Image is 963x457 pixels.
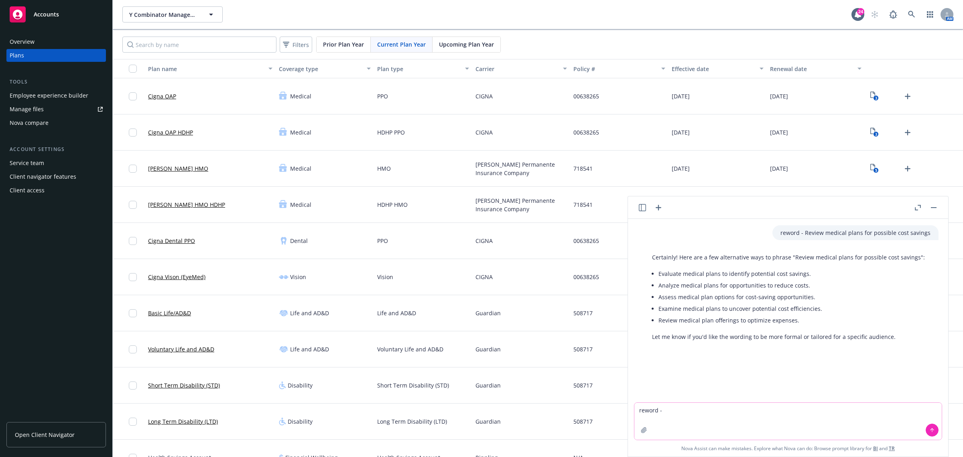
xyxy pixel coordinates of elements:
[658,314,925,326] li: Review medical plan offerings to optimize expenses.
[129,165,137,173] input: Toggle Row Selected
[857,8,864,15] div: 24
[475,196,567,213] span: [PERSON_NAME] Permanente Insurance Company
[475,345,501,353] span: Guardian
[122,37,276,53] input: Search by name
[148,237,195,245] a: Cigna Dental PPO
[129,129,137,137] input: Toggle Row Selected
[475,237,493,245] span: CIGNA
[658,303,925,314] li: Examine medical plans to uncover potential cost efficiencies.
[6,170,106,183] a: Client navigator features
[658,291,925,303] li: Assess medical plan options for cost-saving opportunities.
[573,309,593,317] span: 508717
[6,157,106,169] a: Service team
[279,65,362,73] div: Coverage type
[6,145,106,153] div: Account settings
[290,309,329,317] span: Life and AD&D
[129,201,137,209] input: Toggle Row Selected
[374,59,472,78] button: Plan type
[288,417,313,426] span: Disability
[475,273,493,281] span: CIGNA
[901,90,914,103] a: Upload Plan Documents
[475,417,501,426] span: Guardian
[475,160,567,177] span: [PERSON_NAME] Permanente Insurance Company
[904,6,920,22] a: Search
[885,6,901,22] a: Report a Bug
[148,381,220,390] a: Short Term Disability (STD)
[10,103,44,116] div: Manage files
[377,92,388,100] span: PPO
[672,128,690,137] span: [DATE]
[10,89,88,102] div: Employee experience builder
[377,237,388,245] span: PPO
[145,59,276,78] button: Plan name
[6,35,106,48] a: Overview
[290,128,311,137] span: Medical
[148,417,218,426] a: Long Term Disability (LTD)
[573,92,599,100] span: 00638265
[573,237,599,245] span: 00638265
[323,40,364,49] span: Prior Plan Year
[922,6,938,22] a: Switch app
[868,162,881,175] a: View Plan Documents
[129,309,137,317] input: Toggle Row Selected
[290,200,311,209] span: Medical
[34,11,59,18] span: Accounts
[10,116,49,129] div: Nova compare
[290,164,311,173] span: Medical
[148,65,264,73] div: Plan name
[780,228,930,237] p: reword - Review medical plans for possible cost savings
[875,168,877,173] text: 5
[6,49,106,62] a: Plans
[770,128,788,137] span: [DATE]
[6,103,106,116] a: Manage files
[148,309,191,317] a: Basic Life/AD&D
[573,381,593,390] span: 508717
[867,6,883,22] a: Start snowing
[672,164,690,173] span: [DATE]
[475,381,501,390] span: Guardian
[288,381,313,390] span: Disability
[652,253,925,261] p: Certainly! Here are a few alternative ways to phrase "Review medical plans for possible cost savi...
[129,345,137,353] input: Toggle Row Selected
[573,417,593,426] span: 508717
[770,164,788,173] span: [DATE]
[658,280,925,291] li: Analyze medical plans for opportunities to reduce costs.
[901,162,914,175] a: Upload Plan Documents
[475,92,493,100] span: CIGNA
[148,200,225,209] a: [PERSON_NAME] HMO HDHP
[573,128,599,137] span: 00638265
[573,200,593,209] span: 718541
[290,345,329,353] span: Life and AD&D
[770,65,853,73] div: Renewal date
[10,184,45,197] div: Client access
[377,40,426,49] span: Current Plan Year
[875,96,877,101] text: 3
[377,309,416,317] span: Life and AD&D
[472,59,571,78] button: Carrier
[122,6,223,22] button: Y Combinator Management, LLC
[6,3,106,26] a: Accounts
[377,345,443,353] span: Voluntary Life and AD&D
[377,381,449,390] span: Short Term Disability (STD)
[889,445,895,452] a: TR
[570,59,668,78] button: Policy #
[10,170,76,183] div: Client navigator features
[868,90,881,103] a: View Plan Documents
[6,184,106,197] a: Client access
[573,345,593,353] span: 508717
[129,65,137,73] input: Select all
[10,35,35,48] div: Overview
[129,273,137,281] input: Toggle Row Selected
[6,89,106,102] a: Employee experience builder
[681,440,895,457] span: Nova Assist can make mistakes. Explore what Nova can do: Browse prompt library for and
[129,418,137,426] input: Toggle Row Selected
[658,268,925,280] li: Evaluate medical plans to identify potential cost savings.
[770,92,788,100] span: [DATE]
[148,128,193,137] a: Cigna OAP HDHP
[868,126,881,139] a: View Plan Documents
[475,128,493,137] span: CIGNA
[377,417,447,426] span: Long Term Disability (LTD)
[148,92,176,100] a: Cigna OAP
[439,40,494,49] span: Upcoming Plan Year
[873,445,878,452] a: BI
